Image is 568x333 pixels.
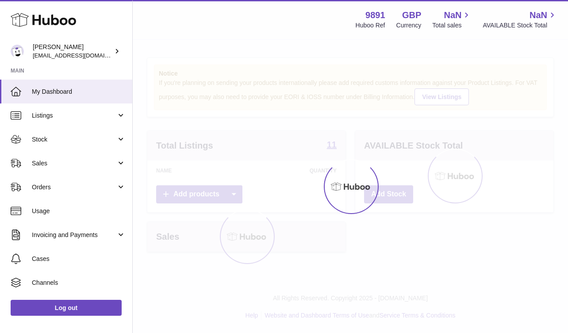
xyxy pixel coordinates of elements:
span: Sales [32,159,116,168]
a: NaN AVAILABLE Stock Total [483,9,557,30]
span: Cases [32,255,126,263]
div: Huboo Ref [356,21,385,30]
strong: 9891 [365,9,385,21]
span: Usage [32,207,126,215]
span: Channels [32,279,126,287]
span: NaN [530,9,547,21]
a: Log out [11,300,122,316]
span: Listings [32,111,116,120]
div: [PERSON_NAME] [33,43,112,60]
span: Stock [32,135,116,144]
a: NaN Total sales [432,9,472,30]
div: Currency [396,21,422,30]
span: [EMAIL_ADDRESS][DOMAIN_NAME] [33,52,130,59]
span: NaN [444,9,461,21]
span: Orders [32,183,116,191]
img: ro@thebitterclub.co.uk [11,45,24,58]
span: My Dashboard [32,88,126,96]
span: AVAILABLE Stock Total [483,21,557,30]
strong: GBP [402,9,421,21]
span: Invoicing and Payments [32,231,116,239]
span: Total sales [432,21,472,30]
